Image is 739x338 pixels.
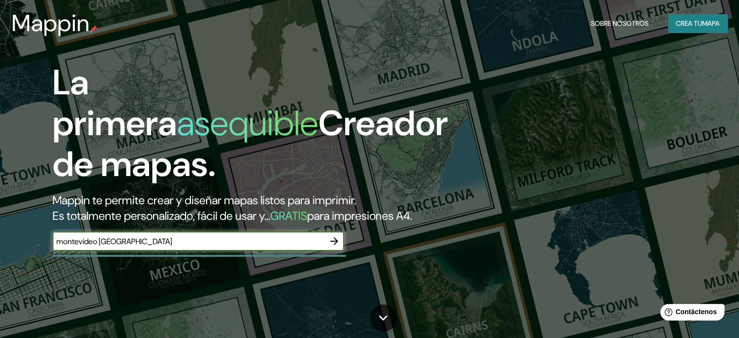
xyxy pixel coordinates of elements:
[177,101,318,146] font: asequible
[52,236,325,247] input: Elige tu lugar favorito
[270,208,307,223] font: GRATIS
[591,19,649,28] font: Sobre nosotros
[653,300,728,327] iframe: Lanzador de widgets de ayuda
[90,25,98,33] img: pin de mapeo
[52,60,177,146] font: La primera
[702,19,720,28] font: mapa
[587,14,653,33] button: Sobre nosotros
[52,208,270,223] font: Es totalmente personalizado, fácil de usar y...
[52,193,356,208] font: Mappin te permite crear y diseñar mapas listos para imprimir.
[52,101,448,187] font: Creador de mapas.
[307,208,412,223] font: para impresiones A4.
[676,19,702,28] font: Crea tu
[12,8,90,38] font: Mappin
[668,14,727,33] button: Crea tumapa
